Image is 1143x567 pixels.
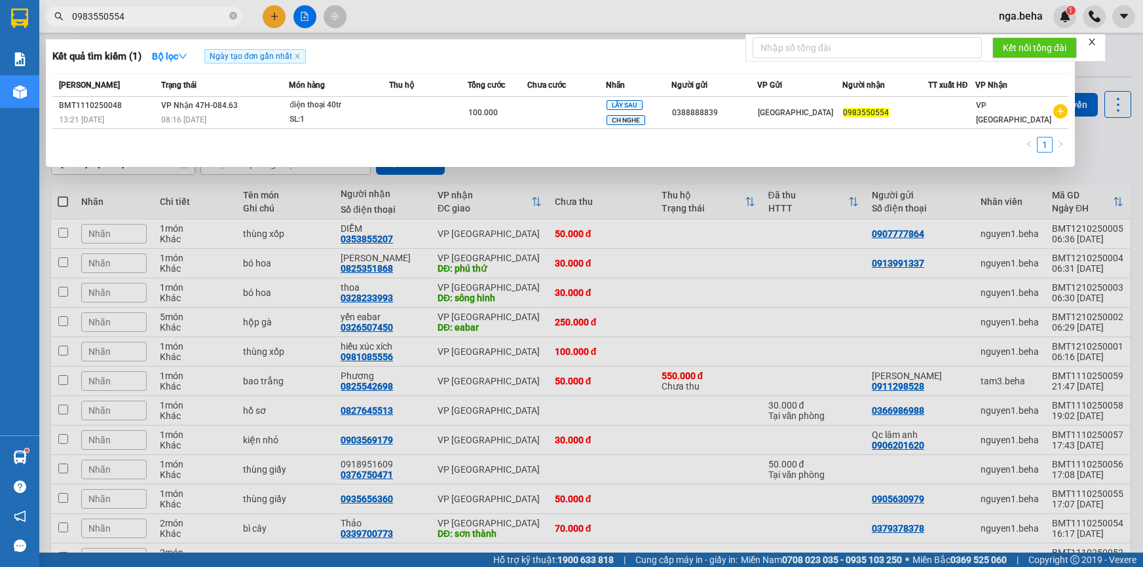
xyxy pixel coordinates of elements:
li: 1 [1037,137,1053,153]
span: Ngày tạo đơn gần nhất [204,49,306,64]
span: CH NGHE [607,115,645,125]
button: right [1053,137,1068,153]
span: Chưa cước [527,81,566,90]
span: Món hàng [289,81,325,90]
span: Tổng cước [468,81,505,90]
span: VP Nhận 47H-084.63 [161,101,238,110]
a: 1 [1038,137,1052,152]
span: VP [GEOGRAPHIC_DATA] [976,101,1051,124]
span: Trạng thái [161,81,197,90]
span: message [14,540,26,552]
h3: Kết quả tìm kiếm ( 1 ) [52,50,141,64]
li: Previous Page [1021,137,1037,153]
span: 100.000 [468,108,498,117]
sup: 1 [25,448,29,452]
span: Người nhận [842,81,885,90]
img: solution-icon [13,52,27,66]
span: close-circle [229,12,237,20]
div: SL: 1 [290,113,388,127]
span: Kết nối tổng đài [1003,41,1066,55]
span: left [1025,140,1033,148]
span: notification [14,510,26,522]
span: [GEOGRAPHIC_DATA] [758,108,833,117]
span: 13:21 [DATE] [59,115,104,124]
div: 0388888839 [672,106,756,120]
span: VP Nhận [975,81,1007,90]
button: left [1021,137,1037,153]
img: warehouse-icon [13,85,27,99]
input: Nhập số tổng đài [753,37,982,58]
span: VP Gửi [757,81,782,90]
span: close [294,53,301,60]
button: Bộ lọcdown [141,46,198,67]
li: Next Page [1053,137,1068,153]
span: Thu hộ [389,81,414,90]
span: TT xuất HĐ [928,81,968,90]
div: BMT1110250048 [59,99,157,113]
span: close-circle [229,10,237,23]
span: LẤY SAU [607,100,643,110]
span: Nhãn [606,81,625,90]
span: 08:16 [DATE] [161,115,206,124]
span: [PERSON_NAME] [59,81,120,90]
img: logo-vxr [11,9,28,28]
span: down [178,52,187,61]
div: điện thoại 40tr [290,98,388,113]
span: 0983550554 [843,108,889,117]
span: plus-circle [1053,104,1068,119]
span: close [1087,37,1096,46]
button: Kết nối tổng đài [992,37,1077,58]
input: Tìm tên, số ĐT hoặc mã đơn [72,9,227,24]
img: warehouse-icon [13,450,27,464]
span: Người gửi [671,81,707,90]
span: search [54,12,64,21]
strong: Bộ lọc [152,51,187,62]
span: right [1057,140,1064,148]
span: question-circle [14,481,26,493]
